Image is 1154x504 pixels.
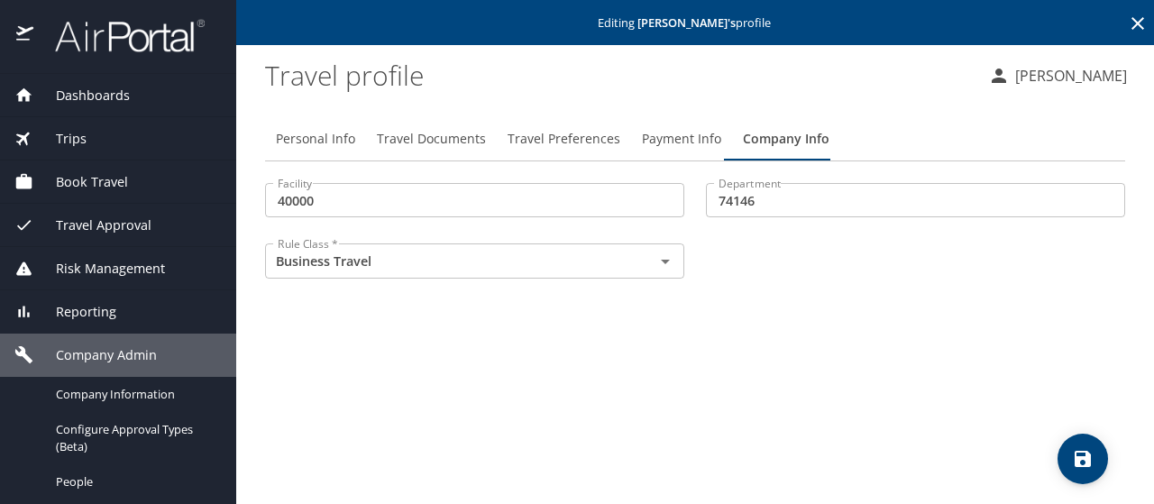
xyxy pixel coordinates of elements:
span: Company Info [743,128,829,151]
strong: [PERSON_NAME] 's [637,14,736,31]
img: airportal-logo.png [35,18,205,53]
p: Editing profile [242,17,1149,29]
p: [PERSON_NAME] [1010,65,1127,87]
button: save [1058,434,1108,484]
span: Travel Preferences [508,128,620,151]
img: icon-airportal.png [16,18,35,53]
span: Dashboards [33,86,130,105]
button: Open [653,249,678,274]
span: Trips [33,129,87,149]
span: Payment Info [642,128,721,151]
div: Profile [265,117,1125,160]
span: People [56,473,215,490]
input: EX: [265,183,684,217]
input: EX: [706,183,1125,217]
span: Risk Management [33,259,165,279]
span: Personal Info [276,128,355,151]
span: Travel Documents [377,128,486,151]
span: Reporting [33,302,116,322]
span: Company Admin [33,345,157,365]
h1: Travel profile [265,47,974,103]
span: Book Travel [33,172,128,192]
span: Company Information [56,386,215,403]
span: Configure Approval Types (Beta) [56,421,215,455]
span: Travel Approval [33,215,151,235]
button: [PERSON_NAME] [981,60,1134,92]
